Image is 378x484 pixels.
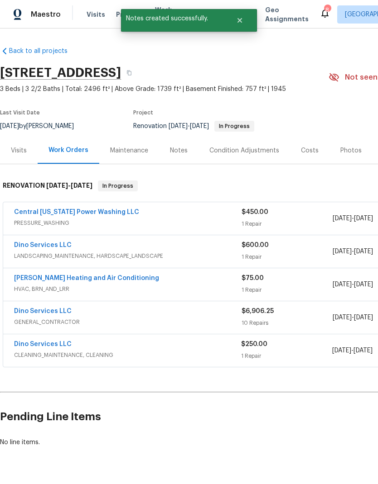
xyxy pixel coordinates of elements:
span: - [333,214,373,223]
a: Dino Services LLC [14,341,72,347]
span: CLEANING_MAINTENANCE, CLEANING [14,351,241,360]
a: Central [US_STATE] Power Washing LLC [14,209,139,215]
h6: RENOVATION [3,180,92,191]
span: GENERAL_CONTRACTOR [14,318,242,327]
span: $600.00 [242,242,269,248]
span: $6,906.25 [242,308,274,314]
span: [DATE] [354,314,373,321]
span: Visits [87,10,105,19]
a: [PERSON_NAME] Heating and Air Conditioning [14,275,159,281]
span: Notes created successfully. [121,9,225,28]
div: Visits [11,146,27,155]
span: [DATE] [169,123,188,129]
div: Maintenance [110,146,148,155]
span: - [333,313,373,322]
span: - [169,123,209,129]
span: In Progress [215,123,253,129]
div: 10 Repairs [242,318,333,327]
a: Dino Services LLC [14,308,72,314]
span: $250.00 [241,341,267,347]
span: [DATE] [332,347,351,354]
span: [DATE] [354,215,373,222]
button: Copy Address [121,65,137,81]
div: 1 Repair [242,219,333,228]
span: Project [133,110,153,115]
span: PRESSURE_WASHING [14,218,242,228]
span: $75.00 [242,275,264,281]
span: Projects [116,10,144,19]
span: [DATE] [71,182,92,189]
button: Close [225,11,255,29]
span: Maestro [31,10,61,19]
span: [DATE] [333,281,352,288]
div: Notes [170,146,188,155]
span: [DATE] [354,347,373,354]
div: Work Orders [48,146,88,155]
div: 1 Repair [242,252,333,261]
div: Photos [340,146,362,155]
span: Geo Assignments [265,5,309,24]
span: - [333,247,373,256]
span: [DATE] [190,123,209,129]
div: 8 [324,5,330,14]
div: Condition Adjustments [209,146,279,155]
span: In Progress [99,181,137,190]
div: 1 Repair [241,351,332,361]
div: Costs [301,146,319,155]
span: HVAC, BRN_AND_LRR [14,285,242,294]
span: [DATE] [333,248,352,255]
div: 1 Repair [242,285,333,294]
span: [DATE] [333,215,352,222]
span: - [332,346,373,355]
span: - [333,280,373,289]
span: Renovation [133,123,254,129]
a: Dino Services LLC [14,242,72,248]
span: - [46,182,92,189]
span: [DATE] [354,248,373,255]
span: [DATE] [46,182,68,189]
span: [DATE] [354,281,373,288]
span: $450.00 [242,209,268,215]
span: Work Orders [155,5,178,24]
span: LANDSCAPING_MAINTENANCE, HARDSCAPE_LANDSCAPE [14,251,242,261]
span: [DATE] [333,314,352,321]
